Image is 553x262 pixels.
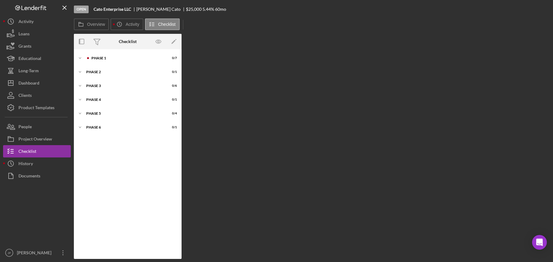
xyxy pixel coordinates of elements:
div: [PERSON_NAME] Cato [136,7,186,12]
div: 5.44 % [202,7,214,12]
div: Checklist [18,145,36,159]
div: Phase 5 [86,112,162,115]
div: Dashboard [18,77,39,91]
button: Checklist [145,18,180,30]
button: Overview [74,18,109,30]
div: Grants [18,40,31,54]
div: Product Templates [18,101,54,115]
button: Documents [3,170,71,182]
button: Loans [3,28,71,40]
div: Phase 1 [91,56,162,60]
label: Overview [87,22,105,27]
div: Project Overview [18,133,52,147]
div: 0 / 6 [166,84,177,88]
div: Phase 4 [86,98,162,101]
div: Open [74,6,89,13]
div: Educational [18,52,41,66]
button: Long-Term [3,65,71,77]
div: 0 / 7 [166,56,177,60]
div: Phase 2 [86,70,162,74]
div: Activity [18,15,34,29]
b: Cato Enterprise LLC [94,7,131,12]
label: Activity [126,22,139,27]
button: Product Templates [3,101,71,114]
div: Phase 6 [86,125,162,129]
div: 60 mo [215,7,226,12]
label: Checklist [158,22,176,27]
button: JP[PERSON_NAME] [3,247,71,259]
div: Phase 3 [86,84,162,88]
div: Long-Term [18,65,39,78]
div: [PERSON_NAME] [15,247,55,260]
span: $25,000 [186,6,202,12]
div: History [18,157,33,171]
button: Clients [3,89,71,101]
button: History [3,157,71,170]
div: Loans [18,28,30,42]
button: Activity [3,15,71,28]
div: 0 / 1 [166,70,177,74]
button: Activity [110,18,143,30]
text: JP [7,251,11,255]
button: Checklist [3,145,71,157]
div: 0 / 1 [166,125,177,129]
button: Dashboard [3,77,71,89]
div: Clients [18,89,32,103]
div: Open Intercom Messenger [532,235,547,250]
div: People [18,121,32,134]
button: People [3,121,71,133]
button: Educational [3,52,71,65]
div: Documents [18,170,40,184]
button: Grants [3,40,71,52]
div: 0 / 1 [166,98,177,101]
div: 0 / 4 [166,112,177,115]
div: Checklist [119,39,137,44]
button: Project Overview [3,133,71,145]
